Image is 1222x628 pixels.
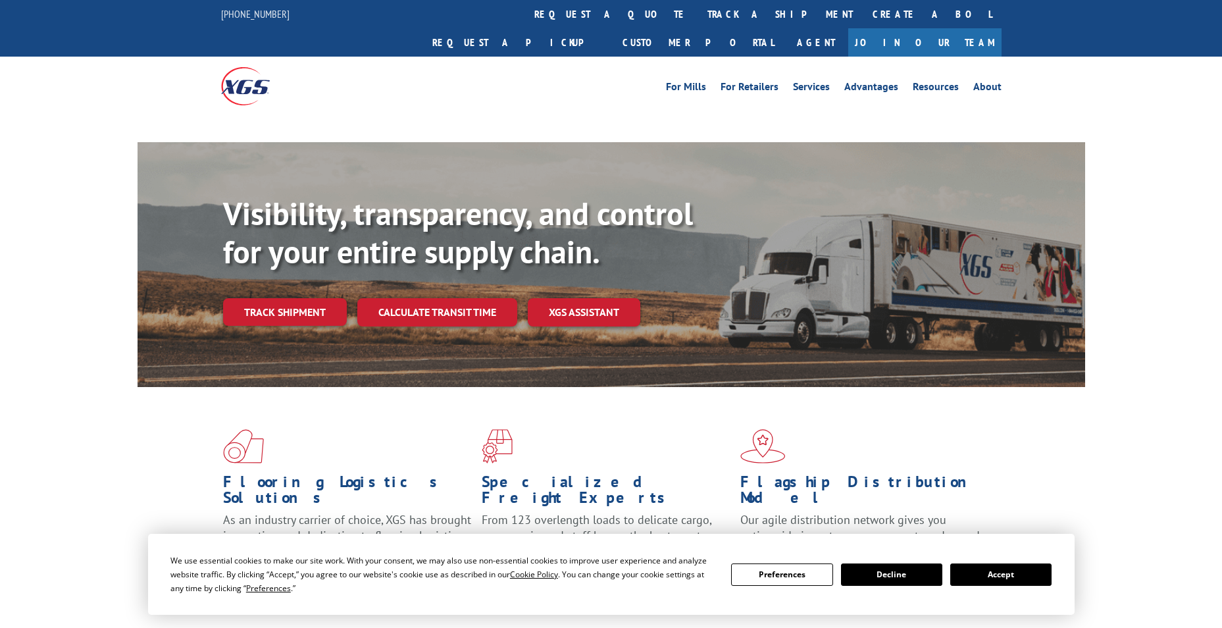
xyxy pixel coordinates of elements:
a: Request a pickup [422,28,613,57]
p: From 123 overlength loads to delicate cargo, our experienced staff knows the best way to move you... [482,512,730,571]
button: Accept [950,563,1052,586]
img: xgs-icon-total-supply-chain-intelligence-red [223,429,264,463]
a: Advantages [844,82,898,96]
h1: Flooring Logistics Solutions [223,474,472,512]
a: [PHONE_NUMBER] [221,7,290,20]
a: Resources [913,82,959,96]
a: About [973,82,1002,96]
a: Services [793,82,830,96]
button: Decline [841,563,942,586]
span: Cookie Policy [510,569,558,580]
a: Join Our Team [848,28,1002,57]
img: xgs-icon-flagship-distribution-model-red [740,429,786,463]
a: Calculate transit time [357,298,517,327]
div: Cookie Consent Prompt [148,534,1075,615]
button: Preferences [731,563,832,586]
a: Customer Portal [613,28,784,57]
a: Track shipment [223,298,347,326]
a: For Mills [666,82,706,96]
h1: Flagship Distribution Model [740,474,989,512]
h1: Specialized Freight Experts [482,474,730,512]
a: XGS ASSISTANT [528,298,640,327]
span: Preferences [246,583,291,594]
div: We use essential cookies to make our site work. With your consent, we may also use non-essential ... [170,554,715,595]
span: As an industry carrier of choice, XGS has brought innovation and dedication to flooring logistics... [223,512,471,559]
a: For Retailers [721,82,778,96]
img: xgs-icon-focused-on-flooring-red [482,429,513,463]
span: Our agile distribution network gives you nationwide inventory management on demand. [740,512,982,543]
a: Agent [784,28,848,57]
b: Visibility, transparency, and control for your entire supply chain. [223,193,693,272]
